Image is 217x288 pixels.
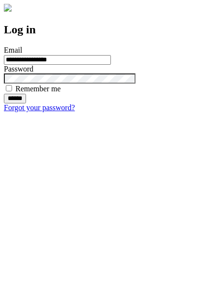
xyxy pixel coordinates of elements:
[15,85,61,93] label: Remember me
[4,4,12,12] img: logo-4e3dc11c47720685a147b03b5a06dd966a58ff35d612b21f08c02c0306f2b779.png
[4,103,75,112] a: Forgot your password?
[4,46,22,54] label: Email
[4,65,33,73] label: Password
[4,23,213,36] h2: Log in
